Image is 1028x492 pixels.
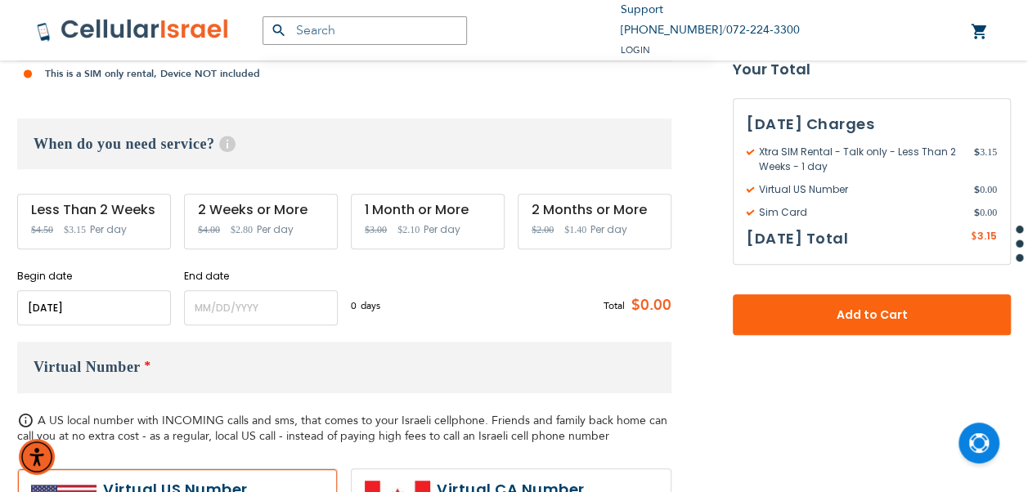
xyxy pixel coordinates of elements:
span: $ [974,182,980,197]
input: MM/DD/YYYY [17,290,171,325]
span: Add to Cart [787,306,957,324]
span: $ [974,145,980,159]
img: Cellular Israel [36,18,230,42]
span: $1.40 [564,224,586,235]
input: Search [263,16,467,45]
span: 3.15 [974,145,997,174]
div: 2 Months or More [532,203,658,217]
span: 0 [351,298,361,313]
a: 072-224-3300 [726,22,800,38]
strong: This is a SIM only rental, Device NOT included [45,67,260,80]
span: Sim Card [747,205,974,220]
span: Per day [424,222,460,237]
a: [PHONE_NUMBER] [621,22,722,38]
span: Virtual Number [34,359,141,375]
span: $4.50 [31,224,53,235]
div: Less Than 2 Weeks [31,203,157,217]
h3: [DATE] Total [747,226,848,251]
span: Login [621,44,650,56]
span: Per day [90,222,127,237]
span: Xtra SIM Rental - Talk only - Less Than 2 Weeks - 1 day [747,145,974,174]
span: Help [219,136,236,152]
span: 0.00 [974,182,997,197]
span: 0.00 [974,205,997,220]
strong: Your Total [733,57,1011,82]
span: $4.00 [198,224,220,235]
span: $2.10 [397,224,420,235]
span: $2.80 [231,224,253,235]
span: Per day [590,222,627,237]
label: End date [184,269,338,284]
div: 1 Month or More [365,203,491,217]
span: $ [974,205,980,220]
h3: [DATE] Charges [747,112,997,136]
span: $2.00 [532,224,554,235]
span: Per day [257,222,294,237]
a: Support [621,2,663,17]
span: 3.15 [977,229,997,243]
h3: When do you need service? [17,119,671,169]
button: Add to Cart [733,294,1011,335]
input: MM/DD/YYYY [184,290,338,325]
div: 2 Weeks or More [198,203,324,217]
span: $3.15 [64,224,86,235]
span: $ [971,230,977,244]
span: Virtual US Number [747,182,974,197]
span: $3.00 [365,224,387,235]
span: A US local number with INCOMING calls and sms, that comes to your Israeli cellphone. Friends and ... [17,413,667,444]
div: Accessibility Menu [19,439,55,475]
label: Begin date [17,269,171,284]
span: $0.00 [625,293,671,318]
span: Total [604,298,625,313]
li: / [621,20,800,41]
span: days [361,298,380,313]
